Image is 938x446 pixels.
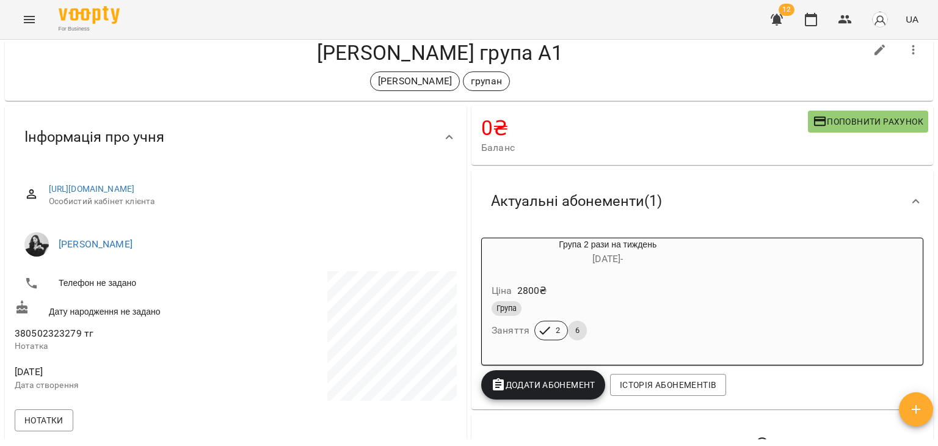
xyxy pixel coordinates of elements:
button: Menu [15,5,44,34]
span: Актуальні абонементи ( 1 ) [491,192,662,211]
button: Додати Абонемент [481,370,605,400]
p: [PERSON_NAME] [378,74,452,89]
span: 12 [779,4,794,16]
span: 6 [568,325,587,336]
button: UA [901,8,923,31]
p: Нотатка [15,340,233,353]
p: 2800 ₴ [517,283,547,298]
div: [PERSON_NAME] [370,71,460,91]
div: Інформація про учня [5,106,467,169]
div: групан [463,71,510,91]
img: avatar_s.png [871,11,889,28]
a: [PERSON_NAME] [59,238,133,250]
div: Дату народження не задано [12,298,236,320]
span: 380502323279 тг [15,327,93,339]
h4: 0 ₴ [481,115,808,141]
span: 2 [548,325,567,336]
img: Anastasia [24,232,49,257]
span: UA [906,13,918,26]
button: Нотатки [15,409,73,431]
h6: Заняття [492,322,529,339]
p: групан [471,74,502,89]
span: Історія абонементів [620,378,716,392]
span: Нотатки [24,413,64,428]
button: Поповнити рахунок [808,111,928,133]
h6: Ціна [492,282,512,299]
h4: [PERSON_NAME] група А1 [15,40,865,65]
div: Група 2 рази на тиждень [482,238,734,268]
li: Телефон не задано [15,271,233,296]
span: Баланс [481,141,808,155]
span: Поповнити рахунок [813,114,923,129]
p: Дата створення [15,379,233,392]
span: Особистий кабінет клієнта [49,196,447,208]
span: Група [492,303,522,314]
button: Історія абонементів [610,374,726,396]
span: Інформація про учня [24,128,164,147]
button: Група 2 рази на тиждень[DATE]- Ціна2800₴ГрупаЗаняття26 [482,238,734,355]
span: [DATE] [15,365,233,379]
img: Voopty Logo [59,6,120,24]
div: Актуальні абонементи(1) [471,170,933,233]
span: For Business [59,25,120,33]
span: Додати Абонемент [491,378,595,392]
span: [DATE] - [592,253,623,265]
a: [URL][DOMAIN_NAME] [49,184,135,194]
